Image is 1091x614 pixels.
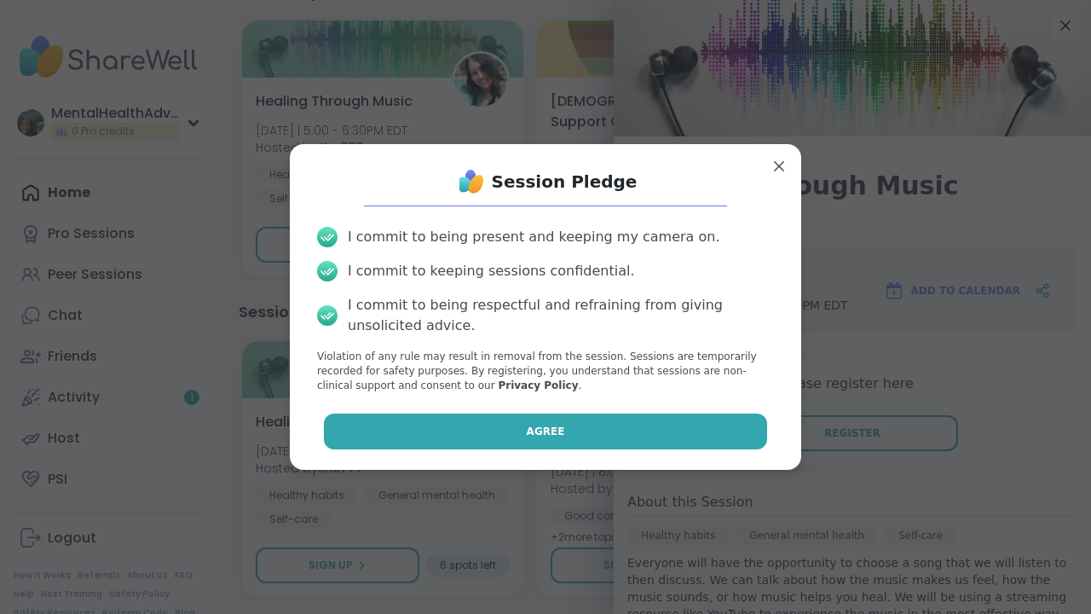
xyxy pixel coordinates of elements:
img: ShareWell Logo [454,165,488,199]
button: Agree [324,414,768,449]
div: I commit to being respectful and refraining from giving unsolicited advice. [348,295,774,336]
a: Privacy Policy [498,379,578,391]
div: I commit to being present and keeping my camera on. [348,227,719,247]
div: I commit to keeping sessions confidential. [348,261,635,281]
span: Agree [527,424,565,439]
p: Violation of any rule may result in removal from the session. Sessions are temporarily recorded f... [317,350,774,392]
h1: Session Pledge [492,170,638,194]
